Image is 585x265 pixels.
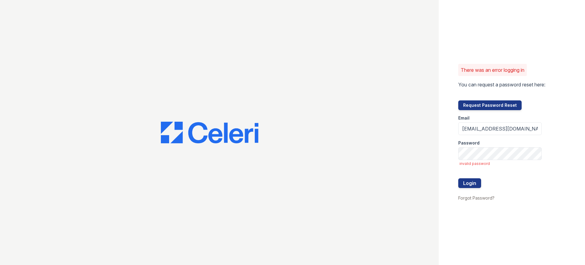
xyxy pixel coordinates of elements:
[458,195,495,200] a: Forgot Password?
[458,115,470,121] label: Email
[458,178,481,188] button: Login
[458,100,522,110] button: Request Password Reset
[459,161,542,166] span: invalid password
[458,81,545,88] p: You can request a password reset here:
[461,66,524,74] p: There was an error logging in
[161,122,258,144] img: CE_Logo_Blue-a8612792a0a2168367f1c8372b55b34899dd931a85d93a1a3d3e32e68fde9ad4.png
[458,140,480,146] label: Password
